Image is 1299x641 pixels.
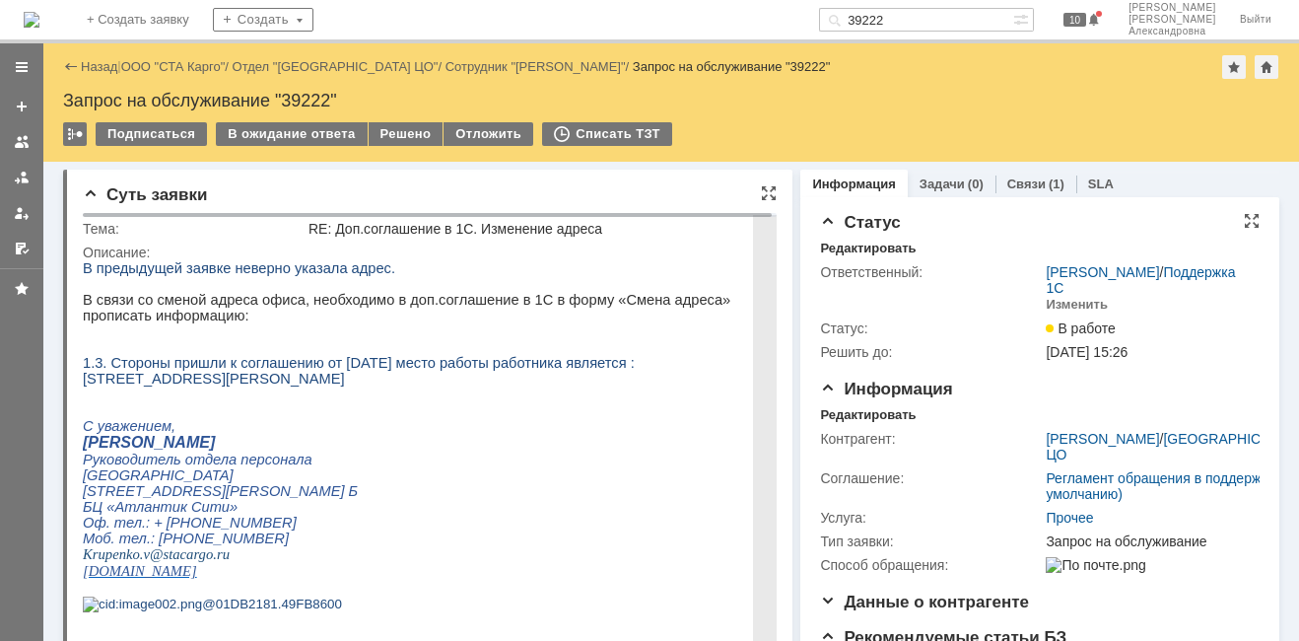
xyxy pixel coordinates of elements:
[83,185,207,204] span: Суть заявки
[1046,264,1251,296] div: /
[1049,177,1064,191] div: (1)
[73,34,607,110] strong: Добрый день. В связи со сменой адреса офиса, необходимо в доп.соглашение в 1С в форму «Смена адре...
[445,59,633,74] div: /
[24,12,39,28] img: logo
[6,126,37,158] a: Заявки на командах
[1046,431,1159,447] a: [PERSON_NAME]
[1046,557,1145,573] img: По почте.png
[233,59,439,74] a: Отдел "[GEOGRAPHIC_DATA] ЦО"
[130,286,134,302] span: .
[1046,320,1115,336] span: В работе
[820,344,1042,360] div: Решить до:
[1088,177,1114,191] a: SLA
[820,320,1042,336] div: Статус:
[63,91,1279,110] div: Запрос на обслуживание "39222"
[73,2,311,16] strong: Доп.соглашение в 1С. Изменение адреса
[63,122,87,146] div: Работа с массовостью
[1063,13,1086,27] span: 10
[6,91,37,122] a: Создать заявку
[1222,55,1246,79] div: Добавить в избранное
[233,59,445,74] div: /
[820,557,1042,573] div: Способ обращения:
[121,59,226,74] a: ООО "СТА Карго"
[820,407,916,423] div: Редактировать
[761,185,777,201] div: На всю страницу
[820,241,916,256] div: Редактировать
[83,221,305,237] div: Тема:
[6,162,37,193] a: Заявки в моей ответственности
[98,286,131,302] span: cargo
[134,286,147,302] span: ru
[820,264,1042,280] div: Ответственный:
[820,534,1042,549] div: Тип заявки:
[633,59,831,74] div: Запрос на обслуживание "39222"
[1255,55,1278,79] div: Сделать домашней страницей
[67,286,98,302] span: @sta
[6,233,37,264] a: Мои согласования
[445,59,626,74] a: Сотрудник "[PERSON_NAME]"
[121,59,233,74] div: /
[1046,264,1235,296] a: Поддержка 1С
[1013,9,1033,28] span: Расширенный поиск
[6,197,37,229] a: Мои заявки
[57,286,61,302] span: .
[820,431,1042,447] div: Контрагент:
[1046,510,1093,526] a: Прочее
[1128,26,1216,37] span: Александровна
[1128,2,1216,14] span: [PERSON_NAME]
[812,177,895,191] a: Информация
[820,593,1029,611] span: Данные о контрагенте
[1046,344,1128,360] span: [DATE] 15:26
[1046,264,1159,280] a: [PERSON_NAME]
[820,470,1042,486] div: Соглашение:
[968,177,984,191] div: (0)
[73,18,180,32] strong: [PERSON_NAME]
[820,510,1042,526] div: Услуга:
[1244,213,1260,229] div: На всю страницу
[1046,297,1108,313] div: Изменить
[213,8,313,32] div: Создать
[81,59,117,74] a: Назад
[83,245,773,260] div: Описание:
[1046,470,1297,502] a: Регламент обращения в поддержку (по умолчанию)
[117,58,120,73] div: |
[820,213,900,232] span: Статус
[308,221,769,237] div: RE: Доп.соглашение в 1С. Изменение адреса
[24,12,39,28] a: Перейти на домашнюю страницу
[1007,177,1046,191] a: Связи
[820,380,952,398] span: Информация
[1128,14,1216,26] span: [PERSON_NAME]
[60,286,67,302] span: v
[920,177,965,191] a: Задачи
